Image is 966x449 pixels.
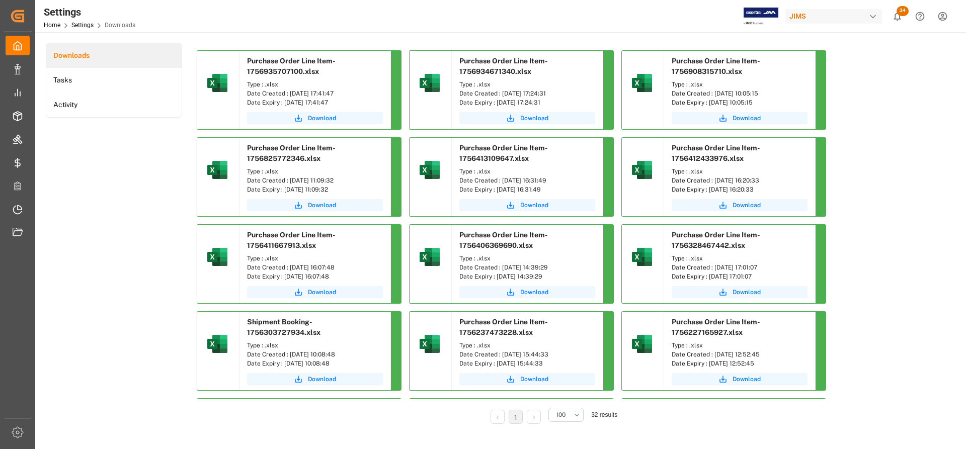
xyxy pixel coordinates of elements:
[909,5,931,28] button: Help Center
[733,375,761,384] span: Download
[459,199,595,211] button: Download
[785,7,886,26] button: JIMS
[247,350,383,359] div: Date Created : [DATE] 10:08:48
[247,341,383,350] div: Type : .xlsx
[556,410,566,419] span: 100
[247,359,383,368] div: Date Expiry : [DATE] 10:08:48
[520,201,548,210] span: Download
[672,112,808,124] button: Download
[672,199,808,211] button: Download
[548,408,584,422] button: open menu
[247,373,383,385] button: Download
[459,373,595,385] button: Download
[733,114,761,123] span: Download
[308,375,336,384] span: Download
[247,57,336,75] span: Purchase Order Line Item-1756935707100.xlsx
[672,57,760,75] span: Purchase Order Line Item-1756908315710.xlsx
[672,185,808,194] div: Date Expiry : [DATE] 16:20:33
[672,318,760,336] span: Purchase Order Line Item-1756227165927.xlsx
[672,167,808,176] div: Type : .xlsx
[459,144,548,162] span: Purchase Order Line Item-1756413109647.xlsx
[897,6,909,16] span: 34
[247,80,383,89] div: Type : .xlsx
[459,286,595,298] button: Download
[418,332,442,356] img: microsoft-excel-2019--v1.png
[733,288,761,297] span: Download
[205,332,229,356] img: microsoft-excel-2019--v1.png
[672,80,808,89] div: Type : .xlsx
[672,89,808,98] div: Date Created : [DATE] 10:05:15
[459,263,595,272] div: Date Created : [DATE] 14:39:29
[247,185,383,194] div: Date Expiry : [DATE] 11:09:32
[205,245,229,269] img: microsoft-excel-2019--v1.png
[459,254,595,263] div: Type : .xlsx
[247,272,383,281] div: Date Expiry : [DATE] 16:07:48
[459,98,595,107] div: Date Expiry : [DATE] 17:24:31
[630,332,654,356] img: microsoft-excel-2019--v1.png
[308,114,336,123] span: Download
[308,201,336,210] span: Download
[44,5,135,20] div: Settings
[886,5,909,28] button: show 34 new notifications
[46,43,182,68] a: Downloads
[247,286,383,298] button: Download
[46,68,182,93] a: Tasks
[205,158,229,182] img: microsoft-excel-2019--v1.png
[672,254,808,263] div: Type : .xlsx
[591,411,617,418] span: 32 results
[491,410,505,424] li: Previous Page
[520,114,548,123] span: Download
[459,318,548,336] span: Purchase Order Line Item-1756237473228.xlsx
[247,144,336,162] span: Purchase Order Line Item-1756825772346.xlsx
[520,375,548,384] span: Download
[247,263,383,272] div: Date Created : [DATE] 16:07:48
[630,245,654,269] img: microsoft-excel-2019--v1.png
[509,410,523,424] li: 1
[459,341,595,350] div: Type : .xlsx
[205,71,229,95] img: microsoft-excel-2019--v1.png
[247,167,383,176] div: Type : .xlsx
[459,57,548,75] span: Purchase Order Line Item-1756934671340.xlsx
[672,341,808,350] div: Type : .xlsx
[247,254,383,263] div: Type : .xlsx
[785,9,882,24] div: JIMS
[520,288,548,297] span: Download
[630,158,654,182] img: microsoft-excel-2019--v1.png
[418,245,442,269] img: microsoft-excel-2019--v1.png
[247,98,383,107] div: Date Expiry : [DATE] 17:41:47
[459,185,595,194] div: Date Expiry : [DATE] 16:31:49
[71,22,94,29] a: Settings
[672,176,808,185] div: Date Created : [DATE] 16:20:33
[459,231,548,249] span: Purchase Order Line Item-1756406369690.xlsx
[46,93,182,117] a: Activity
[459,80,595,89] div: Type : .xlsx
[672,263,808,272] div: Date Created : [DATE] 17:01:07
[459,176,595,185] div: Date Created : [DATE] 16:31:49
[247,89,383,98] div: Date Created : [DATE] 17:41:47
[247,112,383,124] a: Download
[459,350,595,359] div: Date Created : [DATE] 15:44:33
[459,167,595,176] div: Type : .xlsx
[308,288,336,297] span: Download
[630,71,654,95] img: microsoft-excel-2019--v1.png
[672,272,808,281] div: Date Expiry : [DATE] 17:01:07
[44,22,60,29] a: Home
[459,112,595,124] button: Download
[672,373,808,385] button: Download
[247,231,336,249] span: Purchase Order Line Item-1756411667913.xlsx
[672,144,760,162] span: Purchase Order Line Item-1756412433976.xlsx
[527,410,541,424] li: Next Page
[418,158,442,182] img: microsoft-excel-2019--v1.png
[672,286,808,298] button: Download
[459,89,595,98] div: Date Created : [DATE] 17:24:31
[247,199,383,211] button: Download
